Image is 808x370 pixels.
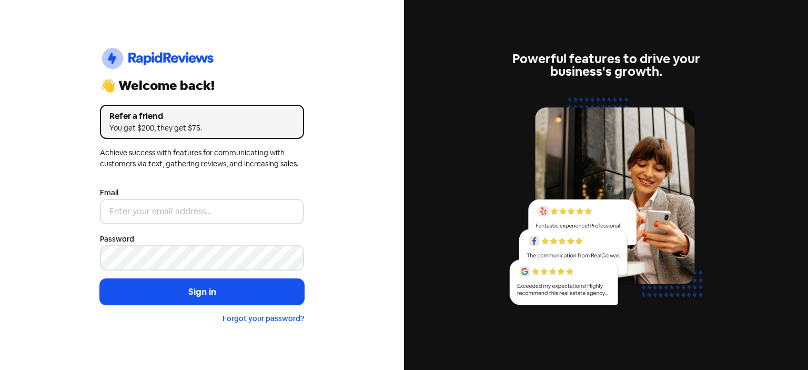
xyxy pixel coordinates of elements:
a: Forgot your password? [223,314,304,323]
label: Password [100,234,134,245]
button: Sign in [100,279,304,305]
div: You get $200, they get $75. [109,123,295,134]
div: Achieve success with features for communicating with customers via text, gathering reviews, and i... [100,147,304,169]
img: reviews [504,91,708,317]
div: Powerful features to drive your business's growth. [504,53,708,78]
input: Enter your email address... [100,199,304,224]
div: Refer a friend [109,110,295,123]
div: 👋 Welcome back! [100,79,304,92]
label: Email [100,187,118,198]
